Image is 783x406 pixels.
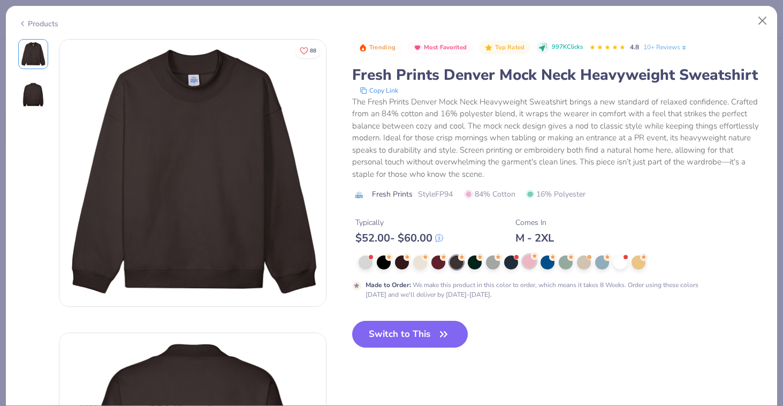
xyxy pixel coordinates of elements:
[515,231,554,245] div: M - 2XL
[353,41,401,55] button: Badge Button
[484,43,493,52] img: Top Rated sort
[495,44,525,50] span: Top Rated
[408,41,473,55] button: Badge Button
[418,189,453,200] span: Style FP94
[372,189,413,200] span: Fresh Prints
[352,321,468,348] button: Switch to This
[352,191,367,199] img: brand logo
[413,43,422,52] img: Most Favorited sort
[515,217,554,228] div: Comes In
[465,189,515,200] span: 84% Cotton
[552,43,583,52] span: 997K Clicks
[310,48,316,54] span: 88
[369,44,396,50] span: Trending
[352,96,765,181] div: The Fresh Prints Denver Mock Neck Heavyweight Sweatshirt brings a new standard of relaxed confide...
[59,40,326,306] img: Front
[295,43,321,58] button: Like
[20,41,46,67] img: Front
[355,217,443,228] div: Typically
[479,41,530,55] button: Badge Button
[20,82,46,108] img: Back
[366,281,411,289] strong: Made to Order :
[752,11,773,31] button: Close
[526,189,586,200] span: 16% Polyester
[424,44,467,50] span: Most Favorited
[356,85,401,96] button: copy to clipboard
[355,231,443,245] div: $ 52.00 - $ 60.00
[18,18,58,29] div: Products
[352,65,765,85] div: Fresh Prints Denver Mock Neck Heavyweight Sweatshirt
[630,43,639,51] span: 4.8
[589,39,626,56] div: 4.8 Stars
[366,280,716,299] div: We make this product in this color to order, which means it takes 8 Weeks. Order using these colo...
[359,43,367,52] img: Trending sort
[643,42,688,52] a: 10+ Reviews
